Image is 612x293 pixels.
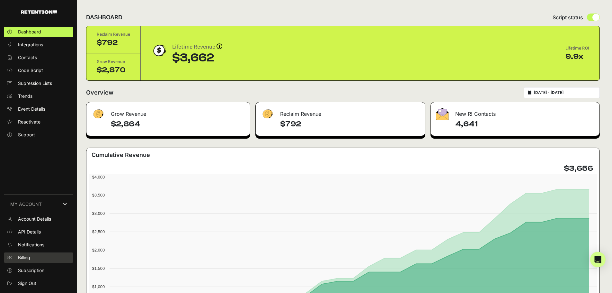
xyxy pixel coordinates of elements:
[553,14,583,21] span: Script status
[97,31,130,38] div: Reclaim Revenue
[92,211,105,216] text: $3,000
[18,267,44,274] span: Subscription
[4,130,73,140] a: Support
[280,119,420,129] h4: $792
[4,104,73,114] a: Event Details
[4,117,73,127] a: Reactivate
[261,108,274,120] img: fa-dollar-13500eef13a19c4ab2b9ed9ad552e47b0d9fc28b02b83b90ba0e00f96d6372e9.png
[97,38,130,48] div: $792
[92,229,105,234] text: $2,500
[18,280,36,287] span: Sign Out
[4,78,73,88] a: Supression Lists
[4,265,73,276] a: Subscription
[18,54,37,61] span: Contacts
[151,42,167,59] img: dollar-coin-05c43ed7efb7bc0c12610022525b4bbbb207c7efeef5aecc26f025e68dcafac9.png
[18,93,32,99] span: Trends
[4,65,73,76] a: Code Script
[4,252,73,263] a: Billing
[4,91,73,101] a: Trends
[431,102,599,122] div: New R! Contacts
[565,51,589,62] div: 9.9x
[564,163,593,174] h4: $3,656
[86,13,122,22] h2: DASHBOARD
[172,42,222,51] div: Lifetime Revenue
[92,175,105,179] text: $4,000
[172,51,222,64] div: $3,662
[86,88,113,97] h2: Overview
[86,102,250,122] div: Grow Revenue
[18,119,40,125] span: Reactivate
[4,227,73,237] a: API Details
[4,194,73,214] a: MY ACCOUNT
[436,108,449,120] img: fa-envelope-19ae18322b30453b285274b1b8af3d052b27d846a4fbe8435d1a52b978f639a2.png
[4,214,73,224] a: Account Details
[4,240,73,250] a: Notifications
[565,45,589,51] div: Lifetime ROI
[92,193,105,197] text: $3,500
[18,106,45,112] span: Event Details
[97,65,130,75] div: $2,870
[18,29,41,35] span: Dashboard
[10,201,42,207] span: MY ACCOUNT
[4,278,73,288] a: Sign Out
[21,10,57,14] img: Retention.com
[111,119,245,129] h4: $2,864
[590,252,606,267] div: Open Intercom Messenger
[18,254,30,261] span: Billing
[18,132,35,138] span: Support
[18,80,52,87] span: Supression Lists
[4,40,73,50] a: Integrations
[4,52,73,63] a: Contacts
[92,248,105,252] text: $2,000
[92,108,104,120] img: fa-dollar-13500eef13a19c4ab2b9ed9ad552e47b0d9fc28b02b83b90ba0e00f96d6372e9.png
[18,67,43,74] span: Code Script
[18,216,51,222] span: Account Details
[92,284,105,289] text: $1,000
[18,229,41,235] span: API Details
[18,41,43,48] span: Integrations
[92,266,105,271] text: $1,500
[4,27,73,37] a: Dashboard
[97,59,130,65] div: Grow Revenue
[256,102,425,122] div: Reclaim Revenue
[92,151,150,160] h3: Cumulative Revenue
[18,242,44,248] span: Notifications
[455,119,594,129] h4: 4,641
